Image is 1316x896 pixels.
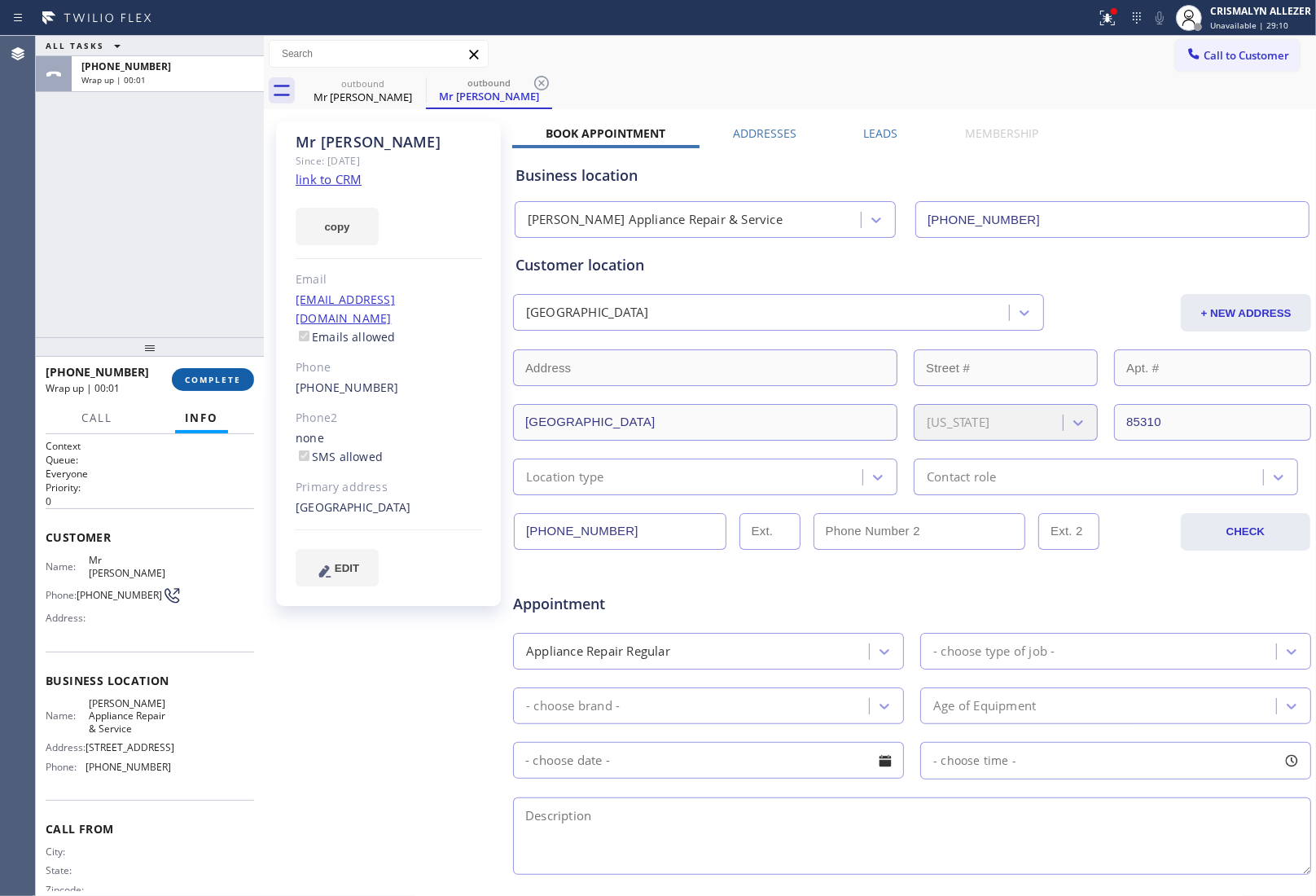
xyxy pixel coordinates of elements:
[172,368,254,391] button: COMPLETE
[46,560,89,573] span: Name:
[77,589,162,601] span: [PHONE_NUMBER]
[296,549,379,586] button: EDIT
[515,254,1309,276] div: Customer location
[1204,48,1289,63] span: Call to Customer
[46,364,149,380] span: [PHONE_NUMBER]
[513,349,897,386] input: Address
[528,211,783,230] div: [PERSON_NAME] Appliance Repair & Service
[915,201,1309,238] input: Phone Number
[299,450,309,461] input: SMS allowed
[296,429,482,467] div: none
[514,513,726,550] input: Phone Number
[296,449,383,464] label: SMS allowed
[296,409,482,428] div: Phone2
[1114,349,1311,386] input: Apt. #
[515,165,1309,187] div: Business location
[46,529,254,545] span: Customer
[46,381,120,395] span: Wrap up | 00:01
[933,696,1036,715] div: Age of Equipment
[1210,4,1311,18] div: CRISMALYN ALLEZER
[513,593,777,615] span: Appointment
[296,152,482,170] div: Since: [DATE]
[81,59,171,73] span: [PHONE_NUMBER]
[46,40,104,51] span: ALL TASKS
[927,468,996,486] div: Contact role
[46,741,86,753] span: Address:
[46,481,254,494] h2: Priority:
[296,208,379,245] button: copy
[270,41,488,67] input: Search
[301,77,424,90] div: outbound
[1181,513,1311,551] button: CHECK
[428,77,551,89] div: outbound
[296,478,482,497] div: Primary address
[1148,7,1171,29] button: Mute
[864,125,898,141] label: Leads
[185,374,241,385] span: COMPLETE
[513,742,904,779] input: - choose date -
[46,589,77,601] span: Phone:
[1181,294,1311,332] button: + NEW ADDRESS
[89,554,170,579] span: Mr [PERSON_NAME]
[81,411,112,425] span: Call
[296,329,396,345] label: Emails allowed
[301,72,424,109] div: Mr Walt
[933,753,1016,768] span: - choose time -
[513,404,897,441] input: City
[296,292,395,326] a: [EMAIL_ADDRESS][DOMAIN_NAME]
[296,171,362,187] a: link to CRM
[46,821,254,837] span: Call From
[81,74,146,86] span: Wrap up | 00:01
[526,642,670,661] div: Appliance Repair Regular
[814,513,1026,550] input: Phone Number 2
[1114,404,1311,441] input: ZIP
[296,270,482,289] div: Email
[86,741,174,753] span: [STREET_ADDRESS]
[428,72,551,108] div: Mr Walt
[89,697,170,735] span: [PERSON_NAME] Appliance Repair & Service
[526,696,620,715] div: - choose brand -
[46,709,89,722] span: Name:
[1175,40,1300,71] button: Call to Customer
[733,125,796,141] label: Addresses
[739,513,801,550] input: Ext.
[933,642,1055,661] div: - choose type of job -
[301,90,424,104] div: Mr [PERSON_NAME]
[296,358,482,377] div: Phone
[72,402,122,434] button: Call
[1038,513,1099,550] input: Ext. 2
[965,125,1038,141] label: Membership
[526,304,648,323] div: [GEOGRAPHIC_DATA]
[299,331,309,341] input: Emails allowed
[46,884,89,896] span: Zipcode:
[296,133,482,152] div: Mr [PERSON_NAME]
[46,612,89,624] span: Address:
[526,468,604,486] div: Location type
[46,439,254,453] h1: Context
[46,673,254,688] span: Business location
[1210,20,1288,31] span: Unavailable | 29:10
[335,562,359,574] span: EDIT
[36,36,137,55] button: ALL TASKS
[46,845,89,858] span: City:
[86,761,171,773] span: [PHONE_NUMBER]
[296,499,482,517] div: [GEOGRAPHIC_DATA]
[914,349,1098,386] input: Street #
[296,380,399,395] a: [PHONE_NUMBER]
[428,89,551,103] div: Mr [PERSON_NAME]
[46,864,89,876] span: State:
[46,494,254,508] p: 0
[46,467,254,481] p: Everyone
[46,453,254,467] h2: Queue:
[546,125,665,141] label: Book Appointment
[175,402,228,434] button: Info
[46,761,86,773] span: Phone:
[185,411,218,425] span: Info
